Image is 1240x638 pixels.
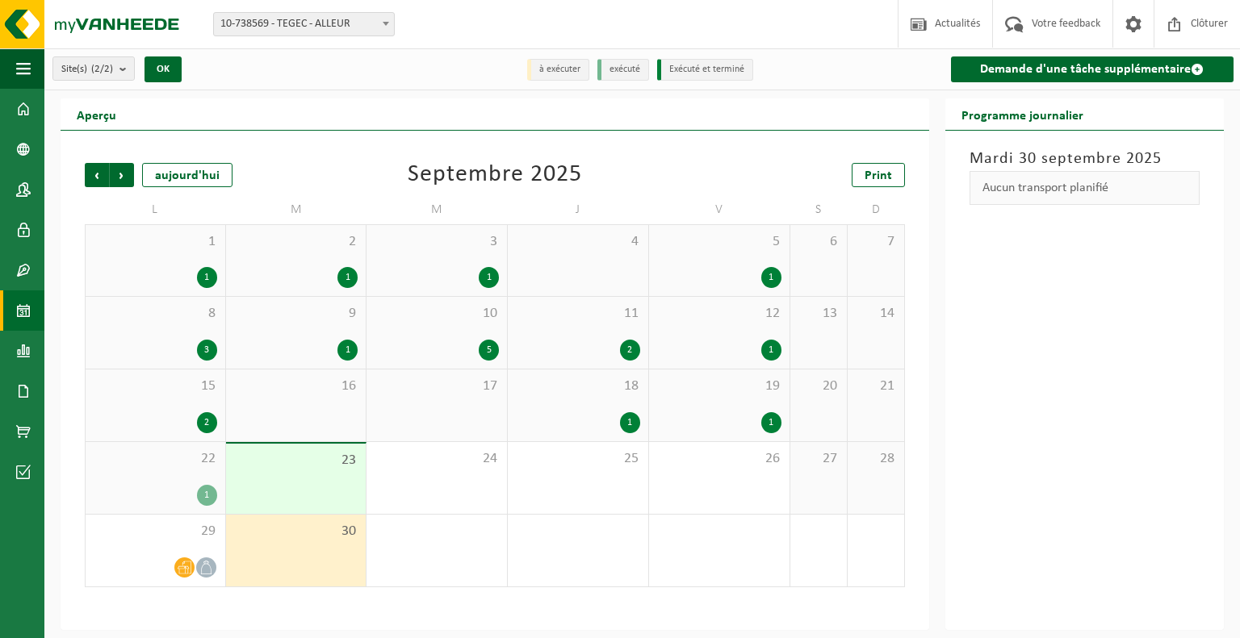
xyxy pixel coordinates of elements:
span: 16 [234,377,358,395]
h2: Aperçu [61,98,132,130]
span: 10-738569 - TEGEC - ALLEUR [213,12,395,36]
span: 25 [516,450,640,468]
a: Print [852,163,905,187]
div: 2 [197,412,217,433]
div: 1 [337,267,358,288]
div: 1 [479,267,499,288]
span: 10 [375,305,499,323]
div: Septembre 2025 [408,163,582,187]
span: 14 [856,305,896,323]
li: Exécuté et terminé [657,59,753,81]
div: 1 [337,340,358,361]
count: (2/2) [91,64,113,74]
span: 13 [798,305,839,323]
span: 27 [798,450,839,468]
div: 1 [761,412,781,433]
span: 2 [234,233,358,251]
span: 22 [94,450,217,468]
span: 18 [516,377,640,395]
div: 1 [197,267,217,288]
span: 10-738569 - TEGEC - ALLEUR [214,13,394,35]
span: 1 [94,233,217,251]
td: M [367,195,508,224]
td: J [508,195,649,224]
td: L [85,195,226,224]
span: Site(s) [61,57,113,81]
td: V [649,195,790,224]
span: 11 [516,305,640,323]
li: à exécuter [527,59,589,81]
span: 4 [516,233,640,251]
div: aujourd'hui [142,163,232,187]
span: 24 [375,450,499,468]
li: exécuté [597,59,649,81]
span: 28 [856,450,896,468]
div: Aucun transport planifié [970,171,1200,205]
h2: Programme journalier [945,98,1100,130]
a: Demande d'une tâche supplémentaire [951,56,1234,82]
div: 3 [197,340,217,361]
span: 9 [234,305,358,323]
td: D [848,195,905,224]
span: 3 [375,233,499,251]
span: 5 [657,233,781,251]
span: 6 [798,233,839,251]
span: 21 [856,377,896,395]
span: 29 [94,523,217,540]
span: Suivant [110,163,134,187]
div: 2 [620,340,640,361]
div: 1 [761,267,781,288]
button: OK [145,56,182,82]
span: 8 [94,305,217,323]
span: 19 [657,377,781,395]
span: 20 [798,377,839,395]
button: Site(s)(2/2) [52,56,135,81]
td: S [790,195,848,224]
span: 12 [657,305,781,323]
div: 1 [620,412,640,433]
span: 7 [856,233,896,251]
span: Précédent [85,163,109,187]
div: 5 [479,340,499,361]
div: 1 [761,340,781,361]
span: 30 [234,523,358,540]
span: Print [865,169,892,182]
td: M [226,195,367,224]
span: 15 [94,377,217,395]
span: 23 [234,452,358,469]
span: 26 [657,450,781,468]
span: 17 [375,377,499,395]
h3: Mardi 30 septembre 2025 [970,147,1200,171]
div: 1 [197,485,217,506]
